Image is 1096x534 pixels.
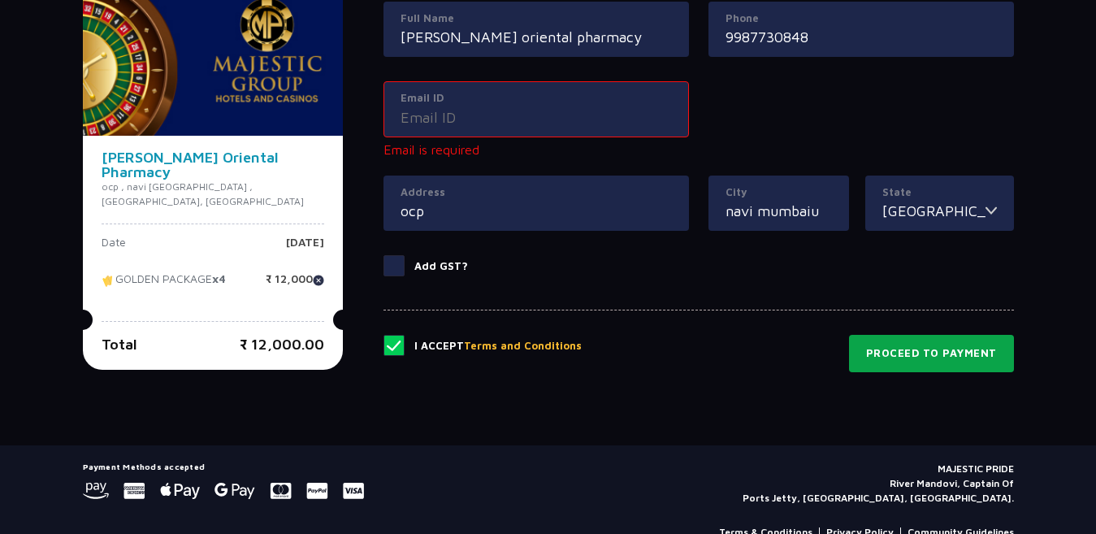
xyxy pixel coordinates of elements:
input: Mobile [726,26,997,48]
label: Address [401,185,672,201]
label: State [882,185,997,201]
p: ocp , navi [GEOGRAPHIC_DATA] , [GEOGRAPHIC_DATA], [GEOGRAPHIC_DATA] [102,180,324,209]
label: Phone [726,11,997,27]
label: Full Name [401,11,672,27]
img: tikcet [102,273,115,288]
strong: x4 [212,272,226,286]
input: Address [401,200,672,222]
p: ₹ 12,000.00 [240,333,324,355]
input: Full Name [401,26,672,48]
button: Terms and Conditions [464,338,582,354]
p: GOLDEN PACKAGE [102,273,226,297]
p: I Accept [414,338,582,354]
input: City [726,200,832,222]
input: State [882,200,986,222]
p: Email is required [383,140,689,159]
input: Email ID [401,106,672,128]
img: toggler icon [986,200,997,222]
button: Proceed to Payment [849,335,1014,372]
h4: [PERSON_NAME] Oriental Pharmacy [102,150,324,180]
p: Date [102,237,126,261]
label: Email ID [401,90,672,106]
p: [DATE] [286,237,324,261]
h5: Payment Methods accepted [83,462,364,471]
p: Total [102,333,137,355]
label: City [726,185,832,201]
p: Add GST? [414,258,468,275]
p: ₹ 12,000 [266,273,324,297]
p: MAJESTIC PRIDE River Mandovi, Captain Of Ports Jetty, [GEOGRAPHIC_DATA], [GEOGRAPHIC_DATA]. [743,462,1014,506]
